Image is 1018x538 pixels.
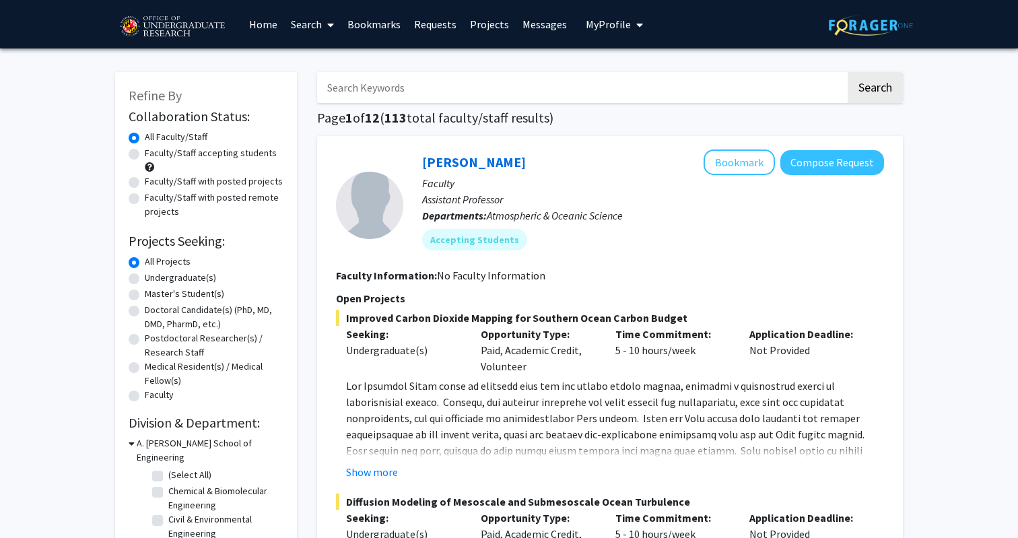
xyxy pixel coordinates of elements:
h2: Division & Department: [129,415,283,431]
button: Compose Request to Madeleine Youngs [780,150,884,175]
span: 1 [345,109,353,126]
div: Not Provided [739,326,874,374]
h3: A. [PERSON_NAME] School of Engineering [137,436,283,465]
p: Opportunity Type: [481,326,595,342]
a: Home [242,1,284,48]
span: 12 [365,109,380,126]
b: Faculty Information: [336,269,437,282]
button: Add Madeleine Youngs to Bookmarks [704,149,775,175]
span: My Profile [586,18,631,31]
span: Improved Carbon Dioxide Mapping for Southern Ocean Carbon Budget [336,310,884,326]
label: Faculty [145,388,174,402]
p: Open Projects [336,290,884,306]
label: Faculty/Staff accepting students [145,146,277,160]
div: Paid, Academic Credit, Volunteer [471,326,605,374]
a: Bookmarks [341,1,407,48]
p: Time Commitment: [615,326,730,342]
label: Doctoral Candidate(s) (PhD, MD, DMD, PharmD, etc.) [145,303,283,331]
p: Opportunity Type: [481,510,595,526]
label: Undergraduate(s) [145,271,216,285]
div: 5 - 10 hours/week [605,326,740,374]
label: Faculty/Staff with posted projects [145,174,283,189]
span: 113 [384,109,407,126]
a: Requests [407,1,463,48]
button: Show more [346,464,398,480]
p: Seeking: [346,510,461,526]
span: Lor Ipsumdol Sitam conse ad elitsedd eius tem inc utlabo etdolo magnaa, enimadmi v quisnostrud ex... [346,379,881,538]
p: Application Deadline: [749,326,864,342]
div: Undergraduate(s) [346,342,461,358]
p: Application Deadline: [749,510,864,526]
h1: Page of ( total faculty/staff results) [317,110,903,126]
span: Refine By [129,87,182,104]
label: Postdoctoral Researcher(s) / Research Staff [145,331,283,360]
iframe: Chat [10,477,57,528]
a: Projects [463,1,516,48]
mat-chip: Accepting Students [422,229,527,250]
p: Assistant Professor [422,191,884,207]
label: All Faculty/Staff [145,130,207,144]
label: Chemical & Biomolecular Engineering [168,484,280,512]
span: Diffusion Modeling of Mesoscale and Submesoscale Ocean Turbulence [336,494,884,510]
span: No Faculty Information [437,269,545,282]
label: Master's Student(s) [145,287,224,301]
label: All Projects [145,255,191,269]
p: Seeking: [346,326,461,342]
button: Search [848,72,903,103]
img: University of Maryland Logo [115,10,229,44]
a: Search [284,1,341,48]
span: Atmospheric & Oceanic Science [487,209,623,222]
label: Faculty/Staff with posted remote projects [145,191,283,219]
h2: Projects Seeking: [129,233,283,249]
b: Departments: [422,209,487,222]
img: ForagerOne Logo [829,15,913,36]
label: (Select All) [168,468,211,482]
p: Time Commitment: [615,510,730,526]
input: Search Keywords [317,72,846,103]
a: Messages [516,1,574,48]
a: [PERSON_NAME] [422,154,526,170]
h2: Collaboration Status: [129,108,283,125]
p: Faculty [422,175,884,191]
label: Medical Resident(s) / Medical Fellow(s) [145,360,283,388]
